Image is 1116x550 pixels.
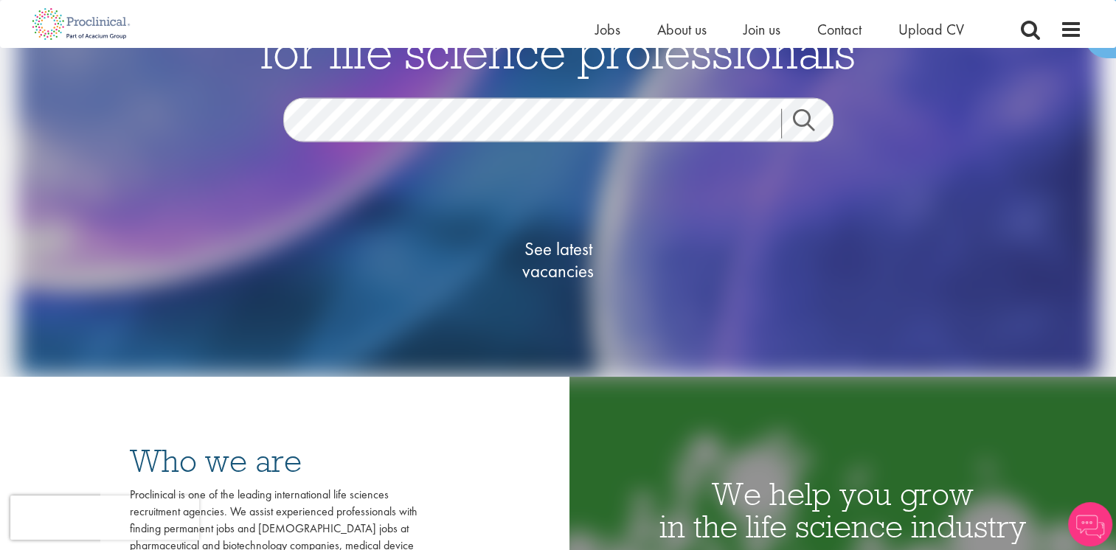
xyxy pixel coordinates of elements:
[10,495,199,540] iframe: reCAPTCHA
[485,179,632,341] a: See latestvacancies
[657,20,707,39] a: About us
[744,20,780,39] a: Join us
[817,20,862,39] a: Contact
[595,20,620,39] a: Jobs
[130,445,417,477] h3: Who we are
[781,109,845,139] a: Job search submit button
[485,238,632,282] span: See latest vacancies
[1068,502,1112,546] img: Chatbot
[898,20,964,39] a: Upload CV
